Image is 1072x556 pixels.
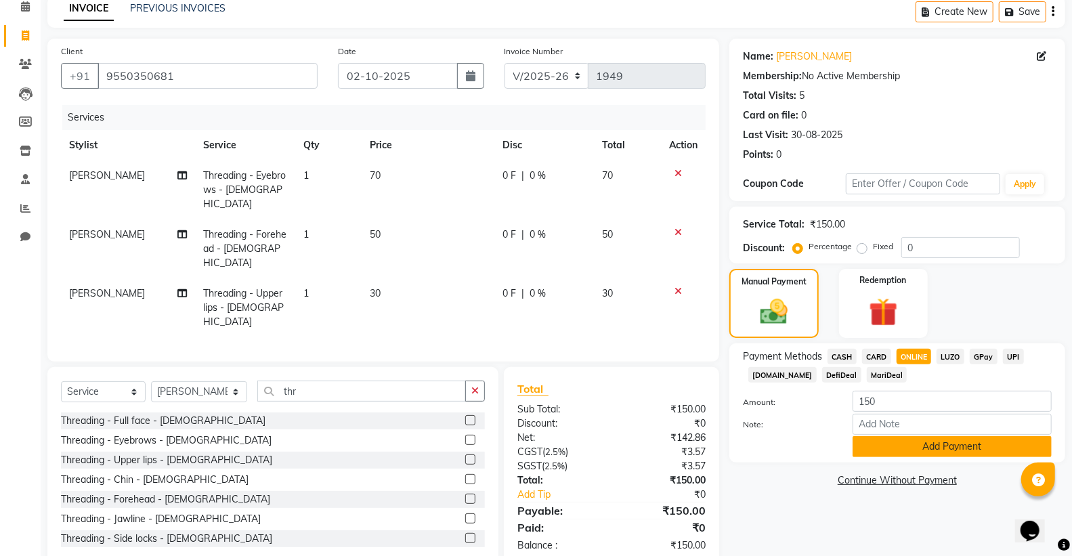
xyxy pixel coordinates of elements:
span: Total [517,382,549,396]
label: Amount: [733,396,842,408]
div: Points: [743,148,773,162]
div: ( ) [507,445,612,459]
img: _gift.svg [860,295,907,330]
button: Save [999,1,1046,22]
span: CGST [517,446,542,458]
div: Last Visit: [743,128,788,142]
span: 1 [303,287,309,299]
th: Stylist [61,130,195,161]
a: PREVIOUS INVOICES [130,2,226,14]
input: Search or Scan [257,381,466,402]
span: 1 [303,228,309,240]
span: [DOMAIN_NAME] [748,367,817,383]
label: Note: [733,419,842,431]
span: CARD [862,349,891,364]
div: ₹142.86 [612,431,716,445]
span: MariDeal [867,367,907,383]
span: ONLINE [897,349,932,364]
span: Threading - Eyebrows - [DEMOGRAPHIC_DATA] [203,169,286,210]
span: SGST [517,460,542,472]
a: Add Tip [507,488,628,502]
div: ₹150.00 [612,538,716,553]
input: Add Note [853,414,1052,435]
div: ₹3.57 [612,459,716,473]
a: Continue Without Payment [732,473,1063,488]
div: Threading - Side locks - [DEMOGRAPHIC_DATA] [61,532,272,546]
span: 70 [602,169,613,181]
div: 30-08-2025 [791,128,842,142]
span: 30 [602,287,613,299]
div: Threading - Jawline - [DEMOGRAPHIC_DATA] [61,512,261,526]
div: Threading - Chin - [DEMOGRAPHIC_DATA] [61,473,249,487]
div: Total: [507,473,612,488]
span: DefiDeal [822,367,861,383]
div: ₹150.00 [612,473,716,488]
input: Search by Name/Mobile/Email/Code [98,63,318,89]
span: 0 % [530,228,546,242]
div: Service Total: [743,217,805,232]
span: | [521,286,524,301]
div: ( ) [507,459,612,473]
span: [PERSON_NAME] [69,169,145,181]
label: Manual Payment [742,276,807,288]
span: LUZO [937,349,964,364]
div: Name: [743,49,773,64]
div: Threading - Eyebrows - [DEMOGRAPHIC_DATA] [61,433,272,448]
div: Paid: [507,519,612,536]
span: 2.5% [545,446,565,457]
label: Fixed [873,240,893,253]
span: [PERSON_NAME] [69,287,145,299]
th: Action [661,130,706,161]
img: _cash.svg [752,296,796,328]
th: Service [195,130,295,161]
button: Add Payment [853,436,1052,457]
div: Threading - Full face - [DEMOGRAPHIC_DATA] [61,414,265,428]
span: 1 [303,169,309,181]
span: 0 F [502,228,516,242]
span: 50 [370,228,381,240]
button: Apply [1006,174,1044,194]
input: Enter Offer / Coupon Code [846,173,1000,194]
div: Discount: [507,416,612,431]
span: 50 [602,228,613,240]
div: Net: [507,431,612,445]
iframe: chat widget [1015,502,1058,542]
div: ₹150.00 [612,502,716,519]
span: [PERSON_NAME] [69,228,145,240]
label: Date [338,45,356,58]
span: UPI [1003,349,1024,364]
div: ₹150.00 [810,217,845,232]
span: 0 % [530,286,546,301]
button: Create New [916,1,993,22]
span: Threading - Upper lips - [DEMOGRAPHIC_DATA] [203,287,284,328]
button: +91 [61,63,99,89]
div: Threading - Forehead - [DEMOGRAPHIC_DATA] [61,492,270,507]
span: 0 F [502,286,516,301]
div: Payable: [507,502,612,519]
span: 2.5% [544,461,565,471]
div: Card on file: [743,108,798,123]
div: Threading - Upper lips - [DEMOGRAPHIC_DATA] [61,453,272,467]
span: 30 [370,287,381,299]
span: 0 % [530,169,546,183]
span: 0 F [502,169,516,183]
div: ₹0 [612,519,716,536]
span: Payment Methods [743,349,822,364]
div: ₹3.57 [612,445,716,459]
span: GPay [970,349,998,364]
label: Invoice Number [505,45,563,58]
span: CASH [828,349,857,364]
div: Total Visits: [743,89,796,103]
div: Services [62,105,716,130]
div: 0 [776,148,781,162]
span: Threading - Forehead - [DEMOGRAPHIC_DATA] [203,228,286,269]
a: [PERSON_NAME] [776,49,852,64]
div: Discount: [743,241,785,255]
div: No Active Membership [743,69,1052,83]
div: 0 [801,108,807,123]
span: | [521,228,524,242]
div: Membership: [743,69,802,83]
div: ₹0 [612,416,716,431]
label: Redemption [860,274,907,286]
th: Price [362,130,494,161]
